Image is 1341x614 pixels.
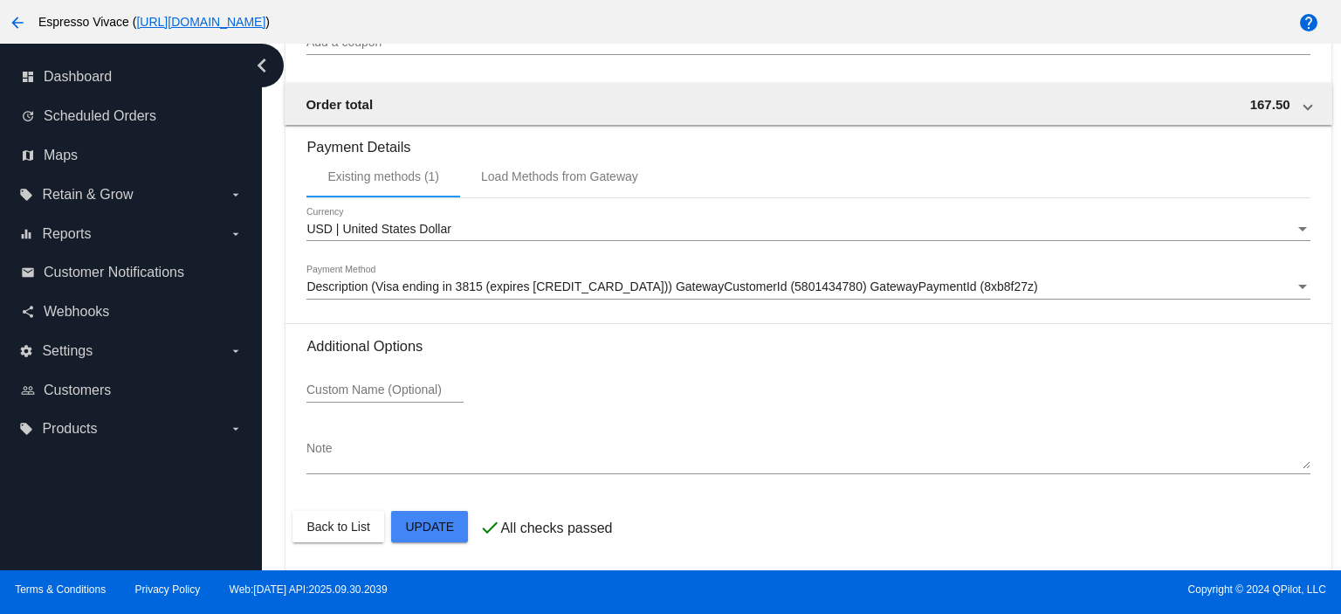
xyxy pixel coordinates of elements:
[248,52,276,79] i: chevron_left
[19,344,33,358] i: settings
[19,188,33,202] i: local_offer
[391,511,468,542] button: Update
[229,227,243,241] i: arrow_drop_down
[19,422,33,436] i: local_offer
[405,520,454,534] span: Update
[500,521,612,536] p: All checks passed
[44,148,78,163] span: Maps
[327,169,439,183] div: Existing methods (1)
[42,187,133,203] span: Retain & Grow
[21,259,243,286] a: email Customer Notifications
[21,376,243,404] a: people_outline Customers
[44,69,112,85] span: Dashboard
[306,520,369,534] span: Back to List
[136,15,265,29] a: [URL][DOMAIN_NAME]
[15,583,106,596] a: Terms & Conditions
[44,304,109,320] span: Webhooks
[21,266,35,279] i: email
[685,583,1326,596] span: Copyright © 2024 QPilot, LLC
[42,343,93,359] span: Settings
[44,383,111,398] span: Customers
[306,97,373,112] span: Order total
[306,383,464,397] input: Custom Name (Optional)
[135,583,201,596] a: Privacy Policy
[306,279,1037,293] span: Description (Visa ending in 3815 (expires [CREDIT_CARD_DATA])) GatewayCustomerId (5801434780) Gat...
[306,280,1310,294] mat-select: Payment Method
[21,70,35,84] i: dashboard
[229,344,243,358] i: arrow_drop_down
[21,141,243,169] a: map Maps
[306,223,1310,237] mat-select: Currency
[21,383,35,397] i: people_outline
[21,63,243,91] a: dashboard Dashboard
[285,83,1331,125] mat-expansion-panel-header: Order total 167.50
[21,148,35,162] i: map
[479,517,500,538] mat-icon: check
[292,511,383,542] button: Back to List
[481,169,638,183] div: Load Methods from Gateway
[21,109,35,123] i: update
[21,298,243,326] a: share Webhooks
[7,12,28,33] mat-icon: arrow_back
[306,222,450,236] span: USD | United States Dollar
[1298,12,1319,33] mat-icon: help
[306,126,1310,155] h3: Payment Details
[1250,97,1290,112] span: 167.50
[21,102,243,130] a: update Scheduled Orders
[21,305,35,319] i: share
[42,421,97,437] span: Products
[42,226,91,242] span: Reports
[44,108,156,124] span: Scheduled Orders
[229,188,243,202] i: arrow_drop_down
[38,15,270,29] span: Espresso Vivace ( )
[229,422,243,436] i: arrow_drop_down
[44,265,184,280] span: Customer Notifications
[230,583,388,596] a: Web:[DATE] API:2025.09.30.2039
[306,338,1310,355] h3: Additional Options
[19,227,33,241] i: equalizer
